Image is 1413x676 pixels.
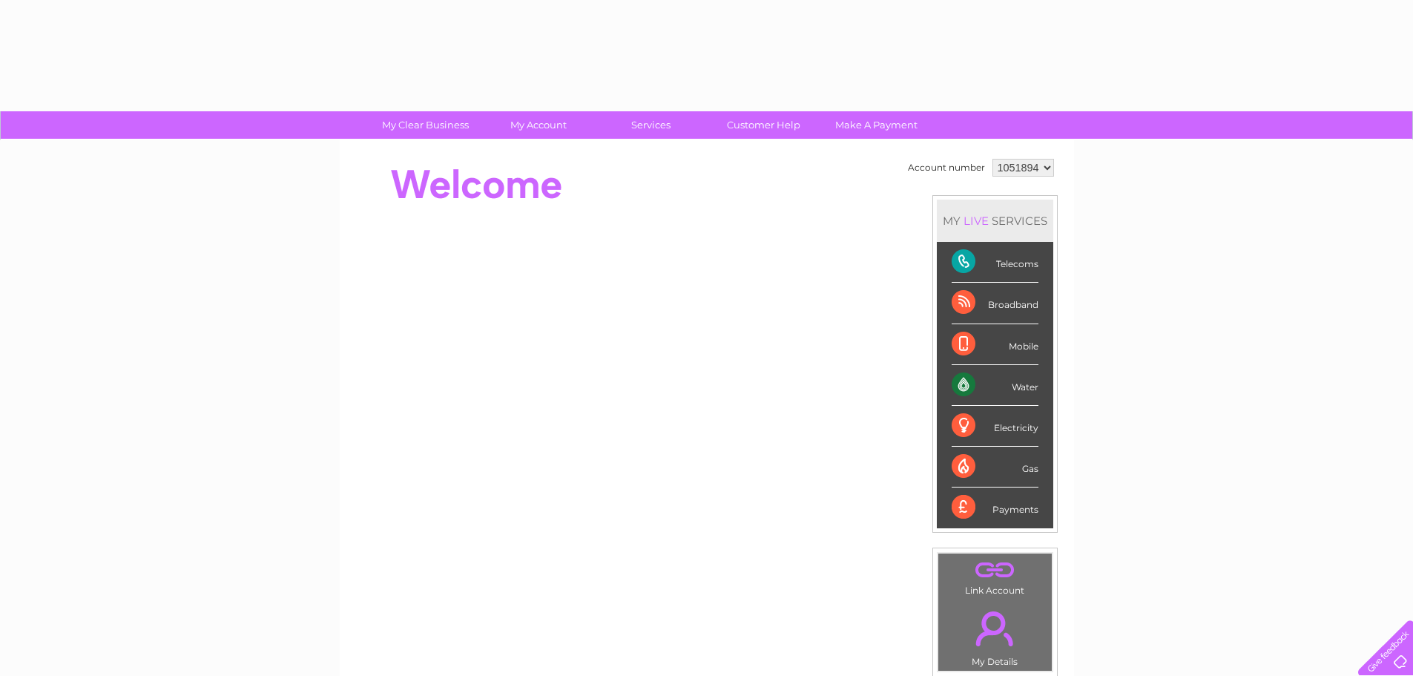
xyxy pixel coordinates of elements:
[702,111,825,139] a: Customer Help
[952,447,1038,488] div: Gas
[961,214,992,228] div: LIVE
[952,324,1038,365] div: Mobile
[477,111,599,139] a: My Account
[952,242,1038,283] div: Telecoms
[815,111,938,139] a: Make A Payment
[952,406,1038,447] div: Electricity
[937,200,1053,242] div: MY SERVICES
[590,111,712,139] a: Services
[364,111,487,139] a: My Clear Business
[952,283,1038,324] div: Broadband
[942,603,1048,654] a: .
[952,488,1038,528] div: Payments
[938,553,1053,600] td: Link Account
[952,365,1038,406] div: Water
[942,557,1048,583] a: .
[904,155,989,180] td: Account number
[938,599,1053,672] td: My Details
